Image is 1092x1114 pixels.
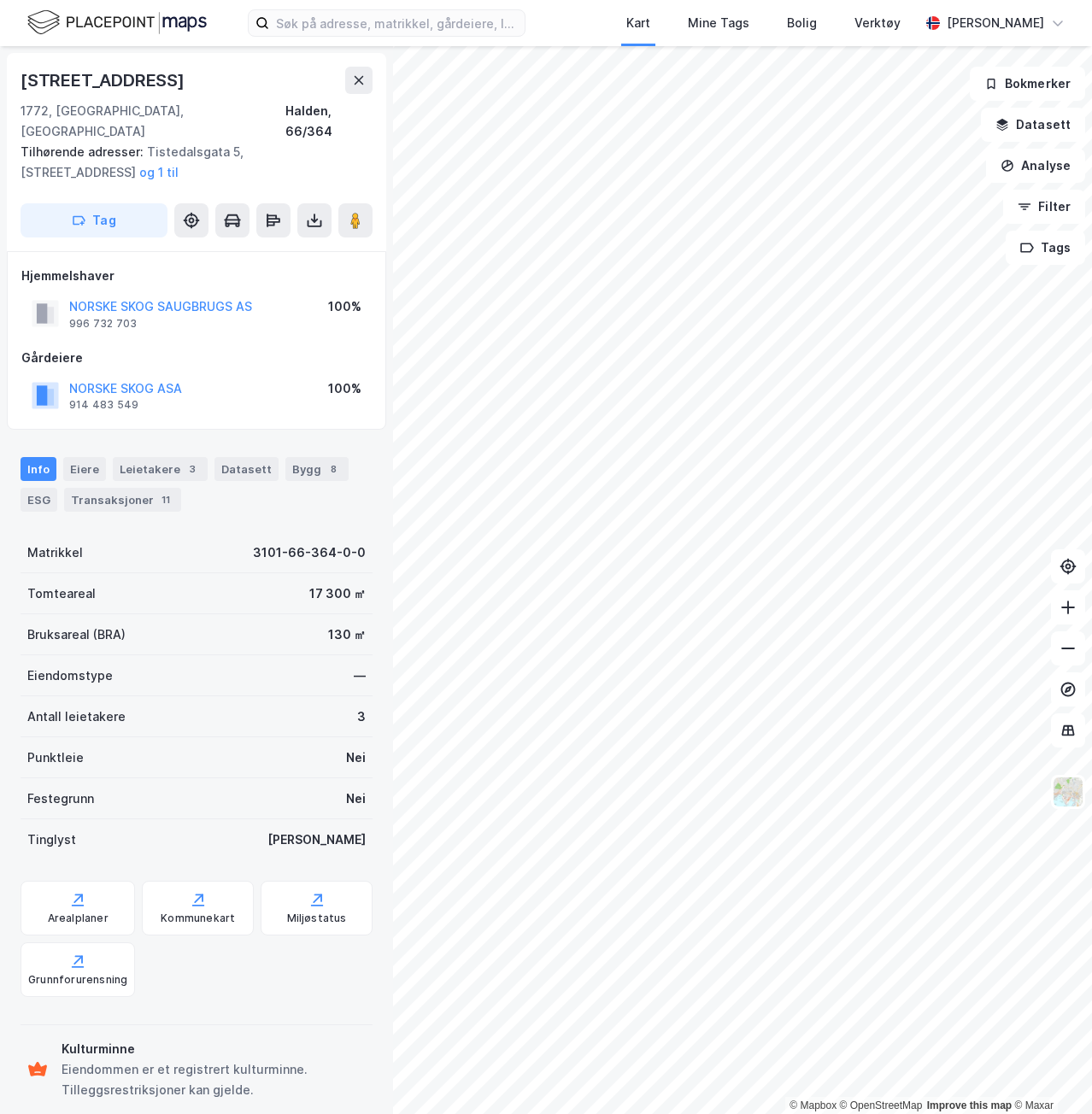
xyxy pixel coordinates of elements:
div: 100% [328,378,361,399]
div: Grunnforurensning [28,973,127,987]
div: 8 [325,460,342,478]
div: Mine Tags [688,13,749,33]
div: 1772, [GEOGRAPHIC_DATA], [GEOGRAPHIC_DATA] [21,101,285,142]
div: Miljøstatus [287,912,347,925]
div: Festegrunn [27,789,94,809]
img: logo.f888ab2527a4732fd821a326f86c7f29.svg [27,8,207,38]
button: Tag [21,203,167,237]
div: Gårdeiere [21,348,372,368]
div: Kommunekart [161,912,235,925]
div: Antall leietakere [27,707,126,727]
div: 17 300 ㎡ [309,583,366,604]
div: Arealplaner [48,912,109,925]
button: Bokmerker [970,67,1085,101]
button: Datasett [981,108,1085,142]
div: 996 732 703 [69,317,137,331]
div: 3 [357,707,366,727]
img: Z [1052,776,1084,808]
div: Kart [626,13,650,33]
div: Kontrollprogram for chat [1007,1032,1092,1114]
iframe: Chat Widget [1007,1032,1092,1114]
div: Kulturminne [62,1039,366,1059]
div: Datasett [214,457,279,481]
div: 914 483 549 [69,398,138,412]
a: Mapbox [790,1099,837,1111]
div: Bolig [787,13,817,33]
div: — [354,665,366,686]
input: Søk på adresse, matrikkel, gårdeiere, leietakere eller personer [269,10,525,36]
div: Leietakere [113,457,208,481]
div: Verktøy [854,13,901,33]
div: Nei [346,748,366,768]
div: Transaksjoner [64,488,181,512]
span: Tilhørende adresser: [21,144,147,159]
div: [PERSON_NAME] [267,830,366,850]
button: Filter [1003,190,1085,224]
div: Eiendommen er et registrert kulturminne. Tilleggsrestriksjoner kan gjelde. [62,1059,366,1100]
button: Tags [1006,231,1085,265]
div: Eiendomstype [27,665,113,686]
div: Bygg [285,457,349,481]
div: Info [21,457,56,481]
a: Improve this map [927,1099,1012,1111]
div: 3 [184,460,201,478]
div: 100% [328,296,361,317]
div: Tomteareal [27,583,96,604]
div: Tistedalsgata 5, [STREET_ADDRESS] [21,142,359,183]
div: Tinglyst [27,830,76,850]
div: Punktleie [27,748,84,768]
div: Nei [346,789,366,809]
div: 3101-66-364-0-0 [253,542,366,563]
div: 11 [157,491,174,508]
div: Eiere [63,457,106,481]
a: OpenStreetMap [840,1099,923,1111]
div: ESG [21,488,57,512]
div: Matrikkel [27,542,83,563]
div: [STREET_ADDRESS] [21,67,188,94]
div: [PERSON_NAME] [947,13,1044,33]
button: Analyse [986,149,1085,183]
div: Hjemmelshaver [21,266,372,286]
div: 130 ㎡ [328,624,366,645]
div: Bruksareal (BRA) [27,624,126,645]
div: Halden, 66/364 [285,101,373,142]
